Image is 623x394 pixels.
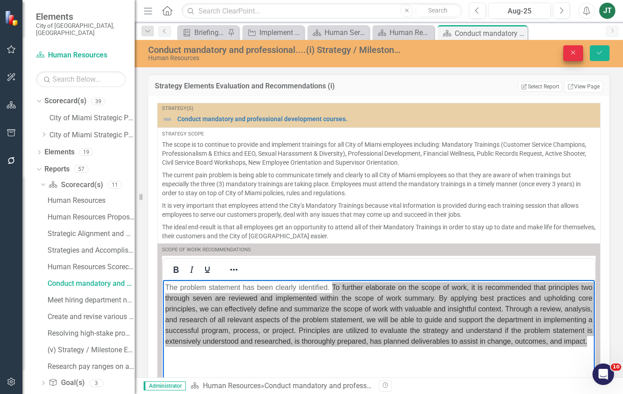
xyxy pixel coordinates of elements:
[48,180,103,190] a: Scorecard(s)
[226,263,241,276] button: Reveal or hide additional toolbar items
[259,27,302,38] div: Implement and execute a Five (5) Year Procurement Comprehensive Strategic Plan.
[194,27,225,38] div: Briefing Books
[45,210,135,224] a: Human Resources Proposed Budget (Strategic Plans and Performance Measures) FY 2025-26
[48,263,135,271] div: Human Resources Scorecard Evaluation and Recommendations
[48,329,135,337] div: Resolving high-stake promotion testing-related....(iv) Strategy / Milestone Evaluation and Recomm...
[428,7,448,14] span: Search
[390,27,432,38] div: Human Resources
[180,27,225,38] a: Briefing Books
[310,27,367,38] a: Human Services
[74,165,88,173] div: 57
[375,27,432,38] a: Human Resources
[162,221,596,241] p: The ideal end-result is that all employees get an opportunity to attend all of their Mandatory Tr...
[48,246,135,254] div: Strategies and Accomplishments
[245,27,302,38] a: Implement and execute a Five (5) Year Procurement Comprehensive Strategic Plan.
[488,3,551,19] button: Aug-25
[48,346,135,354] div: (v) Strategy / Milestone Evaluation and Recommendation Report
[89,379,104,387] div: 3
[168,263,184,276] button: Bold
[162,106,596,111] div: Strategy(s)
[182,3,462,19] input: Search ClearPoint...
[44,96,87,106] a: Scorecard(s)
[48,213,135,221] div: Human Resources Proposed Budget (Strategic Plans and Performance Measures) FY 2025-26
[203,381,261,390] a: Human Resources
[455,28,525,39] div: Conduct mandatory and professional....(i) Strategy / Milestone Evaluation and Recommendations Report
[48,363,135,371] div: Research pay ranges on a priority basis and recommend ....(vi) Strategy / Milestone Evaluation an...
[48,230,135,238] div: Strategic Alignment and Performance Measures
[144,381,186,390] span: Administrator
[91,97,105,105] div: 39
[148,55,402,61] div: Human Resources
[45,309,135,324] a: Create and revise various city administrative policies.....(iii) Strategy / Milestone Evaluation ...
[162,246,596,254] div: Scope of Work Recommendations
[48,197,135,205] div: Human Resources
[48,280,135,288] div: Conduct mandatory and professional....(i) Strategy / Milestone Evaluation and Recommendations Report
[415,4,460,17] button: Search
[162,169,596,199] p: The current pain problem is being able to communicate timely and clearly to all City of Miami emp...
[264,381,596,390] div: Conduct mandatory and professional....(i) Strategy / Milestone Evaluation and Recommendations Report
[177,116,596,123] a: Conduct mandatory and professional development courses.
[44,164,70,175] a: Reports
[45,243,135,257] a: Strategies and Accomplishments
[45,342,135,357] a: (v) Strategy / Milestone Evaluation and Recommendation Report
[44,147,75,158] a: Elements
[45,293,135,307] a: Meet hiring department needs to fill initial ....(ii) Strategy / Milestone Evaluation and Recomme...
[190,381,372,391] div: »
[49,113,135,123] a: City of Miami Strategic Plan
[592,363,614,385] iframe: Intercom live chat
[48,378,84,388] a: Goal(s)
[45,326,135,340] a: Resolving high-stake promotion testing-related....(iv) Strategy / Milestone Evaluation and Recomm...
[162,131,596,138] div: Strategy Scope
[45,226,135,241] a: Strategic Alignment and Performance Measures
[36,50,126,61] a: Human Resources
[45,193,135,207] a: Human Resources
[48,296,135,304] div: Meet hiring department needs to fill initial ....(ii) Strategy / Milestone Evaluation and Recomme...
[200,263,215,276] button: Underline
[45,359,135,373] a: Research pay ranges on a priority basis and recommend ....(vi) Strategy / Milestone Evaluation an...
[48,313,135,321] div: Create and revise various city administrative policies.....(iii) Strategy / Milestone Evaluation ...
[155,82,460,90] h3: Strategy Elements Evaluation and Recommendations (i)
[162,114,173,125] img: Not Defined
[611,363,621,371] span: 10
[36,71,126,87] input: Search Below...
[162,199,596,221] p: It is very important that employees attend the City’s Mandatory Trainings because vital informati...
[518,82,562,92] button: Select Report
[491,6,548,17] div: Aug-25
[49,130,135,140] a: City of Miami Strategic Plan (NEW)
[108,181,122,188] div: 11
[45,276,135,290] a: Conduct mandatory and professional....(i) Strategy / Milestone Evaluation and Recommendations Report
[184,263,199,276] button: Italic
[599,3,615,19] button: JT
[564,81,603,92] a: View Page
[325,27,367,38] div: Human Services
[36,22,126,37] small: City of [GEOGRAPHIC_DATA], [GEOGRAPHIC_DATA]
[79,149,93,156] div: 19
[162,140,596,169] p: The scope is to continue to provide and implement trainings for all City of Miami employees inclu...
[148,45,402,55] div: Conduct mandatory and professional....(i) Strategy / Milestone Evaluation and Recommendations Report
[45,259,135,274] a: Human Resources Scorecard Evaluation and Recommendations
[4,10,20,26] img: ClearPoint Strategy
[36,11,126,22] span: Elements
